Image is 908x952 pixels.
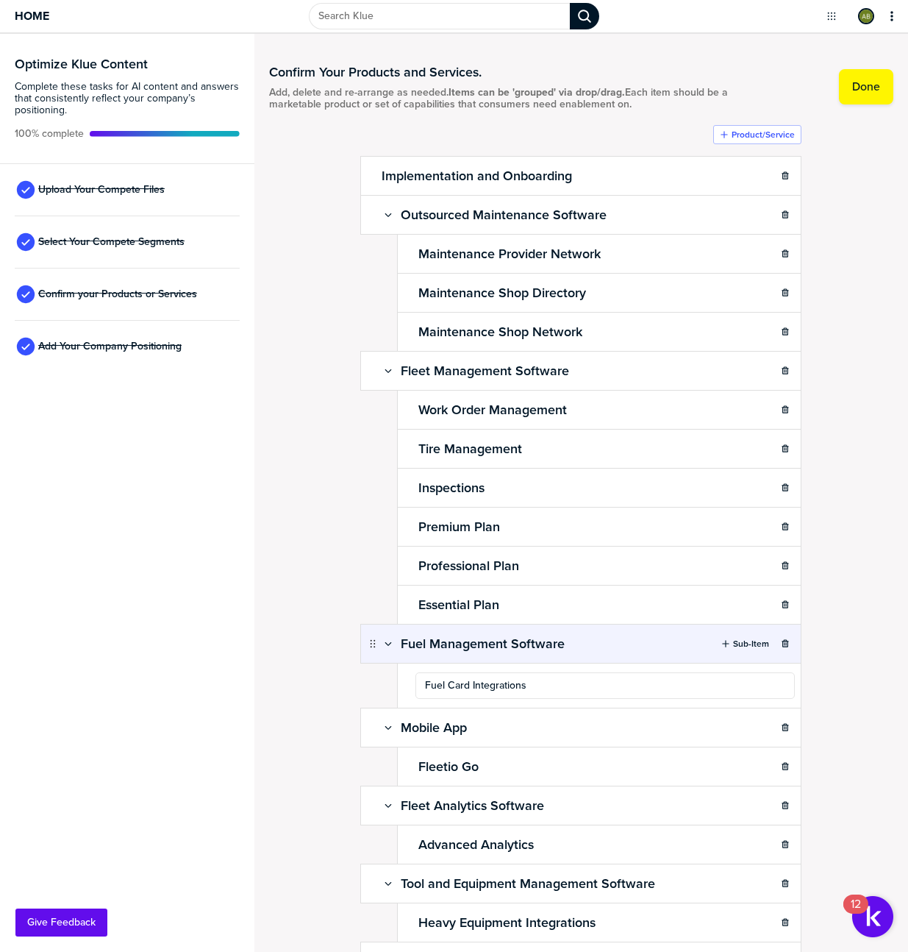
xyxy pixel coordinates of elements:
div: Search Klue [570,3,599,29]
span: Select Your Compete Segments [38,236,185,248]
h2: Mobile App [398,717,470,738]
span: Complete these tasks for AI content and answers that consistently reflect your company’s position... [15,81,240,116]
h2: Fuel Management Software [398,633,568,654]
button: Open Drop [824,9,839,24]
span: Confirm your Products or Services [38,288,197,300]
h2: Professional Plan [415,555,522,576]
button: Open Resource Center, 12 new notifications [852,896,893,937]
label: Product/Service [732,129,795,141]
h1: Confirm Your Products and Services. [269,63,757,81]
label: Sub-Item [733,638,769,650]
strong: Items can be 'grouped' via drop/drag. [448,85,625,100]
div: 12 [851,904,861,923]
h2: Premium Plan [415,516,503,537]
span: Upload Your Compete Files [38,184,165,196]
h2: Work Order Management [415,399,570,420]
h2: Tool and Equipment Management Software [398,873,658,894]
h2: Maintenance Shop Directory [415,283,589,303]
img: 9df4d00a4441b22e805814744248e270-sml.png [859,10,873,23]
h2: Tire Management [415,438,525,459]
span: Active [15,128,84,140]
span: Add Your Company Positioning [38,341,182,352]
h2: Advanced Analytics [415,834,537,855]
h3: Optimize Klue Content [15,57,240,71]
a: Edit Profile [857,7,876,26]
h2: Fleetio Go [415,756,482,777]
h2: Inspections [415,477,487,498]
h2: Implementation and Onboarding [379,166,575,186]
div: Andrew Bartholomew [858,8,874,24]
input: Search Klue [309,3,571,29]
h2: Heavy Equipment Integrations [415,912,598,933]
span: Add, delete and re-arrange as needed. Each item should be a marketable product or set of capabili... [269,87,757,110]
h2: Essential Plan [415,594,502,615]
button: Give Feedback [15,909,107,937]
span: Home [15,10,49,22]
h2: Maintenance Provider Network [415,244,604,264]
h2: Fleet Analytics Software [398,795,547,816]
h2: Fleet Management Software [398,360,572,381]
h2: Maintenance Shop Network [415,322,585,342]
label: Done [852,79,880,94]
h2: Outsourced Maintenance Software [398,205,609,225]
